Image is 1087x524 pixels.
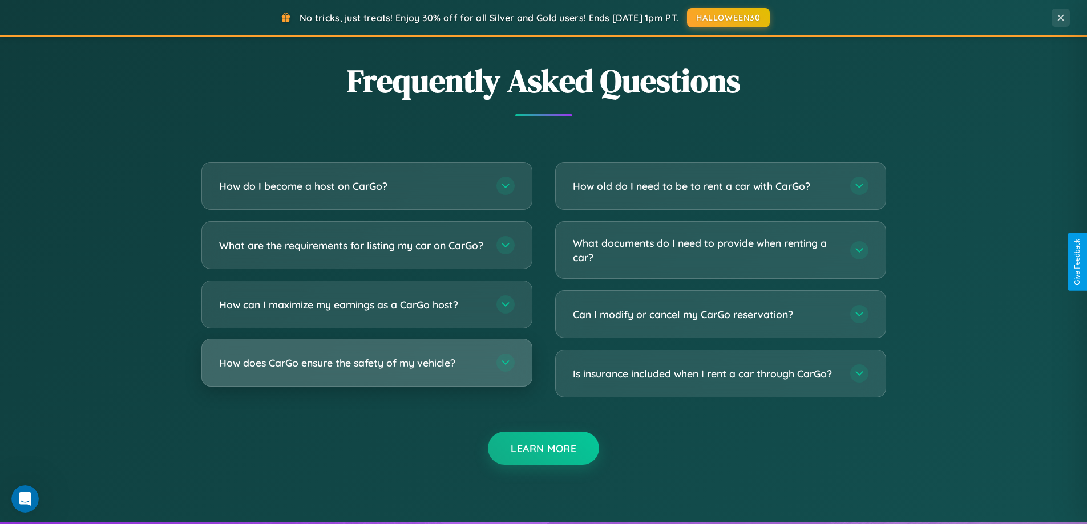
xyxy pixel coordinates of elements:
h3: How do I become a host on CarGo? [219,179,485,193]
h3: Is insurance included when I rent a car through CarGo? [573,367,839,381]
h2: Frequently Asked Questions [201,59,886,103]
h3: How can I maximize my earnings as a CarGo host? [219,298,485,312]
div: Give Feedback [1073,239,1081,285]
h3: How does CarGo ensure the safety of my vehicle? [219,356,485,370]
span: No tricks, just treats! Enjoy 30% off for all Silver and Gold users! Ends [DATE] 1pm PT. [300,12,678,23]
iframe: Intercom live chat [11,485,39,513]
h3: What are the requirements for listing my car on CarGo? [219,238,485,253]
button: Learn More [488,432,599,465]
button: HALLOWEEN30 [687,8,770,27]
h3: How old do I need to be to rent a car with CarGo? [573,179,839,193]
h3: Can I modify or cancel my CarGo reservation? [573,307,839,322]
h3: What documents do I need to provide when renting a car? [573,236,839,264]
